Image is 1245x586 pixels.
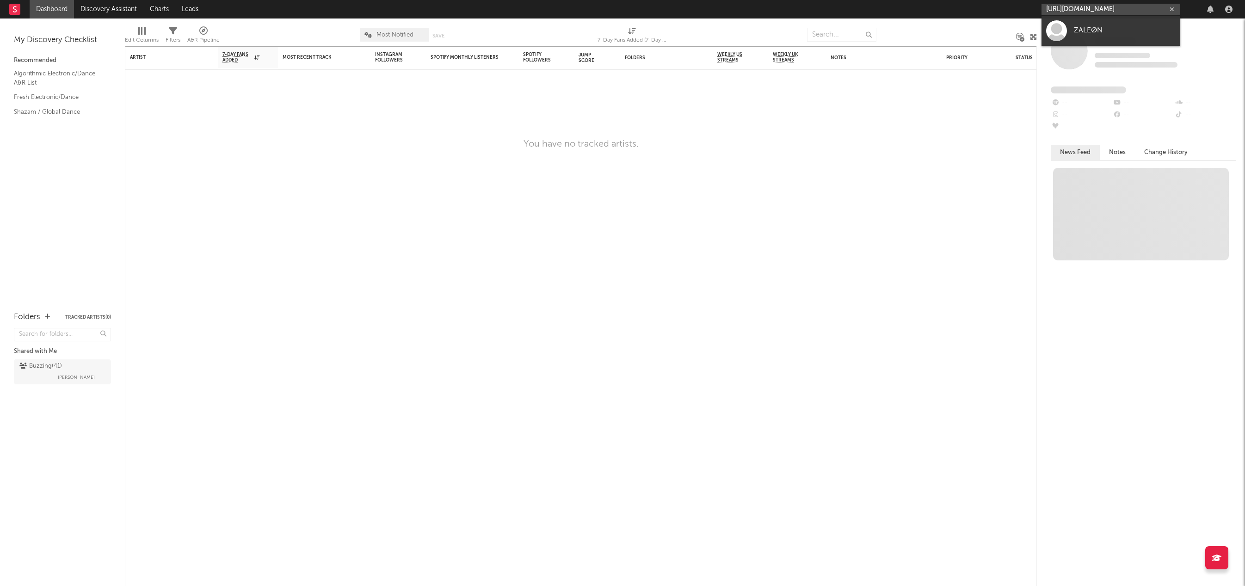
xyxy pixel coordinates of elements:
div: Artist [130,55,199,60]
div: -- [1051,109,1112,121]
a: Algorithmic Electronic/Dance A&R List [14,68,102,87]
span: Weekly US Streams [717,52,750,63]
a: Buzzing(41)[PERSON_NAME] [14,359,111,384]
div: Folders [14,312,40,323]
div: Most Recent Track [283,55,352,60]
div: -- [1112,109,1174,121]
div: -- [1112,97,1174,109]
div: Folders [625,55,694,61]
input: Search... [807,28,876,42]
div: Filters [166,35,180,46]
div: 7-Day Fans Added (7-Day Fans Added) [598,35,667,46]
button: Save [432,33,444,38]
div: Notes [831,55,923,61]
button: Change History [1135,145,1197,160]
div: You have no tracked artists. [524,139,639,150]
span: 0 fans last week [1095,62,1177,68]
span: [PERSON_NAME] [58,372,95,383]
div: Edit Columns [125,23,159,50]
button: Tracked Artists(0) [65,315,111,320]
div: Priority [946,55,983,61]
input: Search for folders... [14,328,111,341]
div: Buzzing ( 41 ) [19,361,62,372]
div: A&R Pipeline [187,35,220,46]
div: Instagram Followers [375,52,407,63]
div: Recommended [14,55,111,66]
a: Shazam / Global Dance [14,107,102,117]
div: Edit Columns [125,35,159,46]
span: Most Notified [376,32,413,38]
input: Search for artists [1042,4,1180,15]
div: Spotify Monthly Listeners [431,55,500,60]
div: My Discovery Checklist [14,35,111,46]
div: 7-Day Fans Added (7-Day Fans Added) [598,23,667,50]
span: 7-Day Fans Added [222,52,252,63]
div: Filters [166,23,180,50]
button: Notes [1100,145,1135,160]
div: -- [1174,109,1236,121]
div: Status [1016,55,1076,61]
span: Weekly UK Streams [773,52,807,63]
span: Tracking Since: [DATE] [1095,53,1150,58]
div: -- [1051,121,1112,133]
a: ZALEØN [1042,16,1180,46]
div: Spotify Followers [523,52,555,63]
div: A&R Pipeline [187,23,220,50]
div: -- [1174,97,1236,109]
div: Jump Score [579,52,602,63]
div: -- [1051,97,1112,109]
a: Fresh Electronic/Dance [14,92,102,102]
div: ZALEØN [1074,25,1176,36]
span: Fans Added by Platform [1051,86,1126,93]
button: News Feed [1051,145,1100,160]
div: Shared with Me [14,346,111,357]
